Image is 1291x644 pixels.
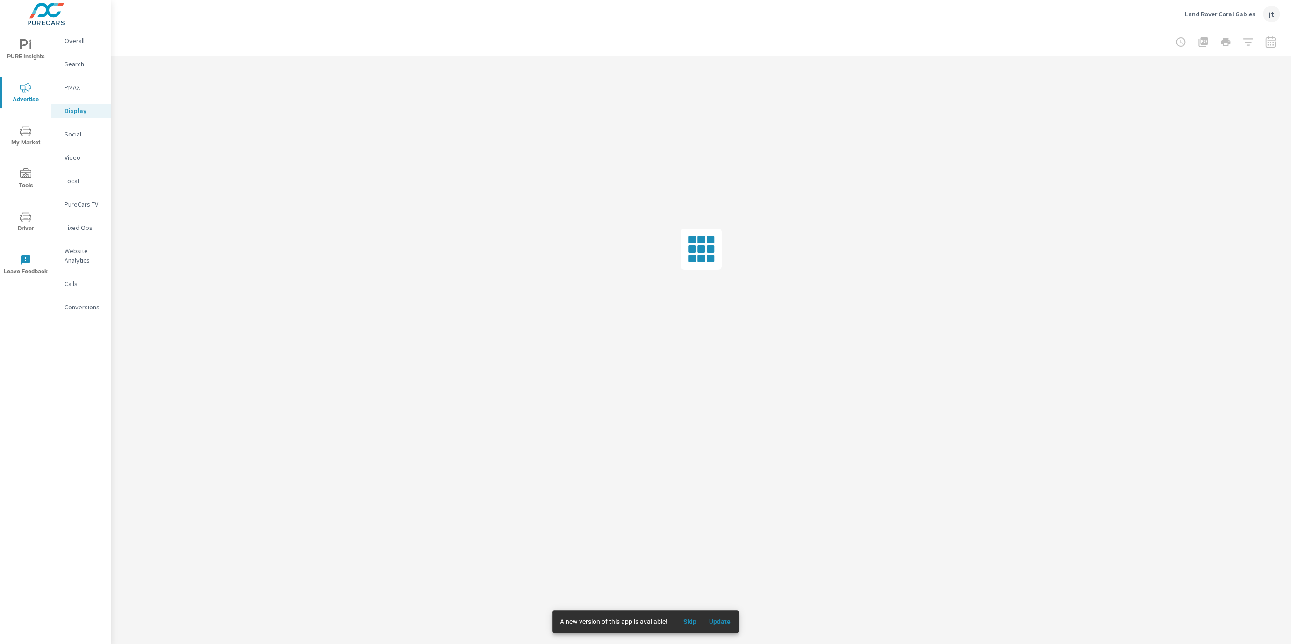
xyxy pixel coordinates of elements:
[51,80,111,94] div: PMAX
[1185,10,1255,18] p: Land Rover Coral Gables
[65,36,103,45] p: Overall
[51,34,111,48] div: Overall
[65,106,103,115] p: Display
[51,221,111,235] div: Fixed Ops
[3,39,48,62] span: PURE Insights
[65,279,103,288] p: Calls
[65,302,103,312] p: Conversions
[65,153,103,162] p: Video
[675,614,705,629] button: Skip
[3,168,48,191] span: Tools
[65,223,103,232] p: Fixed Ops
[3,82,48,105] span: Advertise
[51,174,111,188] div: Local
[51,277,111,291] div: Calls
[0,28,51,286] div: nav menu
[705,614,735,629] button: Update
[65,59,103,69] p: Search
[51,57,111,71] div: Search
[1263,6,1280,22] div: jt
[65,200,103,209] p: PureCars TV
[51,150,111,165] div: Video
[51,197,111,211] div: PureCars TV
[679,617,701,626] span: Skip
[51,104,111,118] div: Display
[65,176,103,186] p: Local
[709,617,731,626] span: Update
[65,246,103,265] p: Website Analytics
[3,254,48,277] span: Leave Feedback
[65,83,103,92] p: PMAX
[560,618,667,625] span: A new version of this app is available!
[51,127,111,141] div: Social
[51,244,111,267] div: Website Analytics
[51,300,111,314] div: Conversions
[3,211,48,234] span: Driver
[65,129,103,139] p: Social
[3,125,48,148] span: My Market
